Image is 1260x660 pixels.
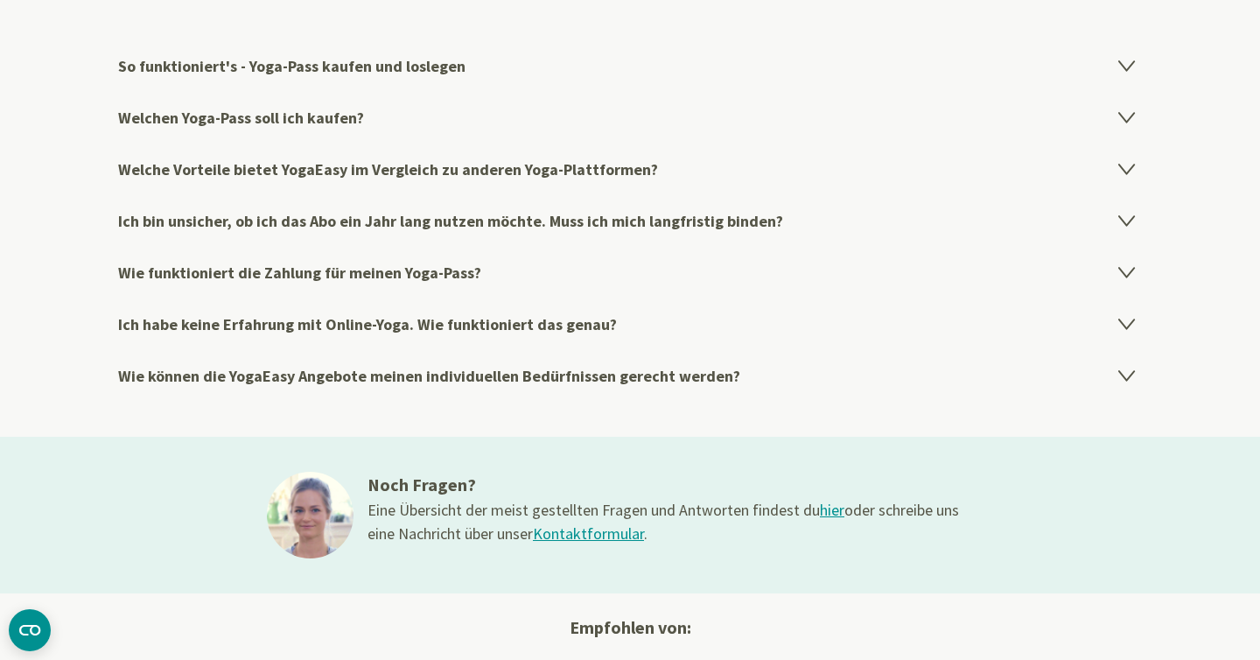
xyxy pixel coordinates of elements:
[367,498,962,545] div: Eine Übersicht der meist gestellten Fragen und Antworten findest du oder schreibe uns eine Nachri...
[118,144,1142,195] h4: Welche Vorteile bietet YogaEasy im Vergleich zu anderen Yoga-Plattformen?
[118,40,1142,92] h4: So funktioniert's - Yoga-Pass kaufen und loslegen
[267,472,353,558] img: ines@1x.jpg
[367,472,962,498] h3: Noch Fragen?
[118,92,1142,144] h4: Welchen Yoga-Pass soll ich kaufen?
[118,195,1142,247] h4: Ich bin unsicher, ob ich das Abo ein Jahr lang nutzen möchte. Muss ich mich langfristig binden?
[118,350,1142,402] h4: Wie können die YogaEasy Angebote meinen individuellen Bedürfnissen gerecht werden?
[118,298,1142,350] h4: Ich habe keine Erfahrung mit Online-Yoga. Wie funktioniert das genau?
[533,523,644,544] a: Kontaktformular
[118,247,1142,298] h4: Wie funktioniert die Zahlung für meinen Yoga-Pass?
[820,500,844,520] a: hier
[9,609,51,651] button: CMP-Widget öffnen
